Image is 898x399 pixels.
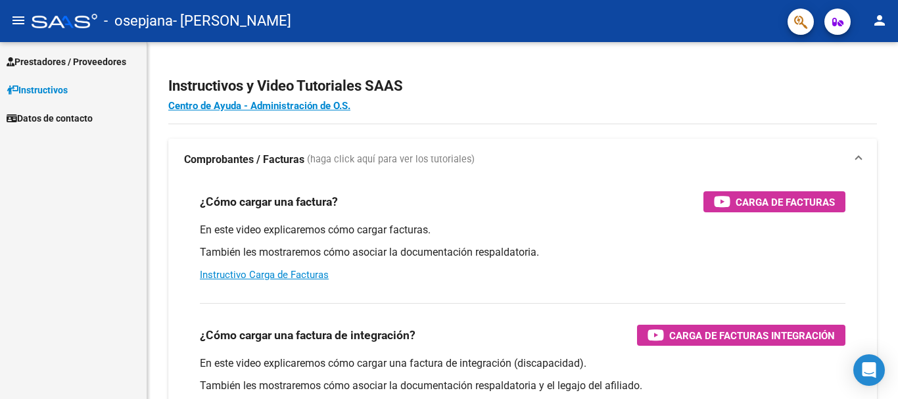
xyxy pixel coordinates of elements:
span: (haga click aquí para ver los tutoriales) [307,153,475,167]
p: También les mostraremos cómo asociar la documentación respaldatoria. [200,245,845,260]
h3: ¿Cómo cargar una factura? [200,193,338,211]
span: Prestadores / Proveedores [7,55,126,69]
div: Open Intercom Messenger [853,354,885,386]
button: Carga de Facturas Integración [637,325,845,346]
span: Instructivos [7,83,68,97]
span: Carga de Facturas [736,194,835,210]
p: En este video explicaremos cómo cargar una factura de integración (discapacidad). [200,356,845,371]
a: Instructivo Carga de Facturas [200,269,329,281]
span: - osepjana [104,7,173,35]
a: Centro de Ayuda - Administración de O.S. [168,100,350,112]
mat-expansion-panel-header: Comprobantes / Facturas (haga click aquí para ver los tutoriales) [168,139,877,181]
button: Carga de Facturas [703,191,845,212]
h2: Instructivos y Video Tutoriales SAAS [168,74,877,99]
h3: ¿Cómo cargar una factura de integración? [200,326,415,344]
mat-icon: person [872,12,887,28]
span: Datos de contacto [7,111,93,126]
p: En este video explicaremos cómo cargar facturas. [200,223,845,237]
strong: Comprobantes / Facturas [184,153,304,167]
p: También les mostraremos cómo asociar la documentación respaldatoria y el legajo del afiliado. [200,379,845,393]
span: - [PERSON_NAME] [173,7,291,35]
span: Carga de Facturas Integración [669,327,835,344]
mat-icon: menu [11,12,26,28]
